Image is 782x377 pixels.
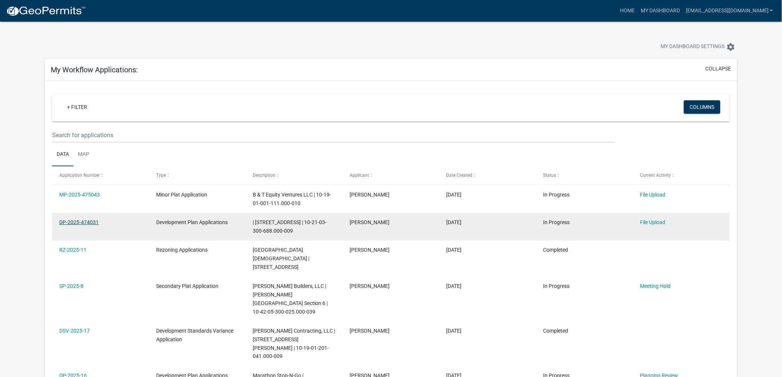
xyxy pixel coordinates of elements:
span: In Progress [543,192,570,198]
span: B & T Equity Ventures LLC | 10-19-01-001-111.000-010 [253,192,331,206]
span: Jason Copperwaite [350,192,390,198]
span: Completed [543,328,568,334]
a: SP-2025-8 [59,283,83,289]
a: Data [52,143,73,167]
a: Map [73,143,94,167]
span: Applicant [350,173,369,178]
i: settings [726,43,735,51]
span: 09/08/2025 [447,192,462,198]
span: Development Standards Variance Application [156,328,233,342]
h5: My Workflow Applications: [51,65,138,74]
span: Completed [543,247,568,253]
span: Jason Copperwaite [350,247,390,253]
span: Development Plan Applications [156,219,228,225]
a: [EMAIL_ADDRESS][DOMAIN_NAME] [683,4,776,18]
span: Type [156,173,166,178]
datatable-header-cell: Status [536,166,633,184]
a: Meeting Hold [640,283,671,289]
datatable-header-cell: Description [246,166,343,184]
input: Search for applications [52,128,615,143]
span: Current Activity [640,173,671,178]
a: DSV-2025-17 [59,328,90,334]
a: + Filter [61,100,93,114]
datatable-header-cell: Type [149,166,246,184]
span: My Dashboard Settings [661,43,725,51]
span: | 2123 VETERANS PARKWAY, Jeffersonville, IN 47130 | 10-21-03-300-688.000-009 [253,219,327,234]
span: Description [253,173,276,178]
span: In Progress [543,219,570,225]
a: MP-2025-475043 [59,192,100,198]
span: 07/25/2025 [447,247,462,253]
span: Minor Plat Application [156,192,207,198]
span: 09/05/2025 [447,219,462,225]
span: Rezoning Applications [156,247,208,253]
span: Jason Copperwaite [350,219,390,225]
span: Hayes Contracting, LLC | 1620 Allison Lane, Jeffersonville | 10-19-01-201-041.000-009 [253,328,335,359]
datatable-header-cell: Date Created [439,166,536,184]
a: DP-2025-474031 [59,219,99,225]
span: Jason Copperwaite [350,328,390,334]
span: Steve Thieneman Builders, LLC | Stacy Springs Subdivision Section 6 | 10-42-05-300-025.000-039 [253,283,328,314]
span: Little Flock Missionary Baptist Church | 3311 Holmans Lane, Jeffersonville, IN 47130 [253,247,310,270]
button: collapse [706,65,731,73]
span: Secondary Plat Application [156,283,218,289]
span: In Progress [543,283,570,289]
span: Date Created [447,173,473,178]
a: File Upload [640,219,665,225]
a: File Upload [640,192,665,198]
span: Jason Copperwaite [350,283,390,289]
a: RZ-2025-11 [59,247,86,253]
span: Status [543,173,556,178]
span: 07/09/2025 [447,283,462,289]
datatable-header-cell: Application Number [52,166,149,184]
datatable-header-cell: Current Activity [633,166,730,184]
a: Home [617,4,638,18]
a: My Dashboard [638,4,683,18]
span: 07/01/2025 [447,328,462,334]
span: Application Number [59,173,100,178]
button: Columns [684,100,720,114]
button: My Dashboard Settingssettings [655,40,741,54]
datatable-header-cell: Applicant [343,166,439,184]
